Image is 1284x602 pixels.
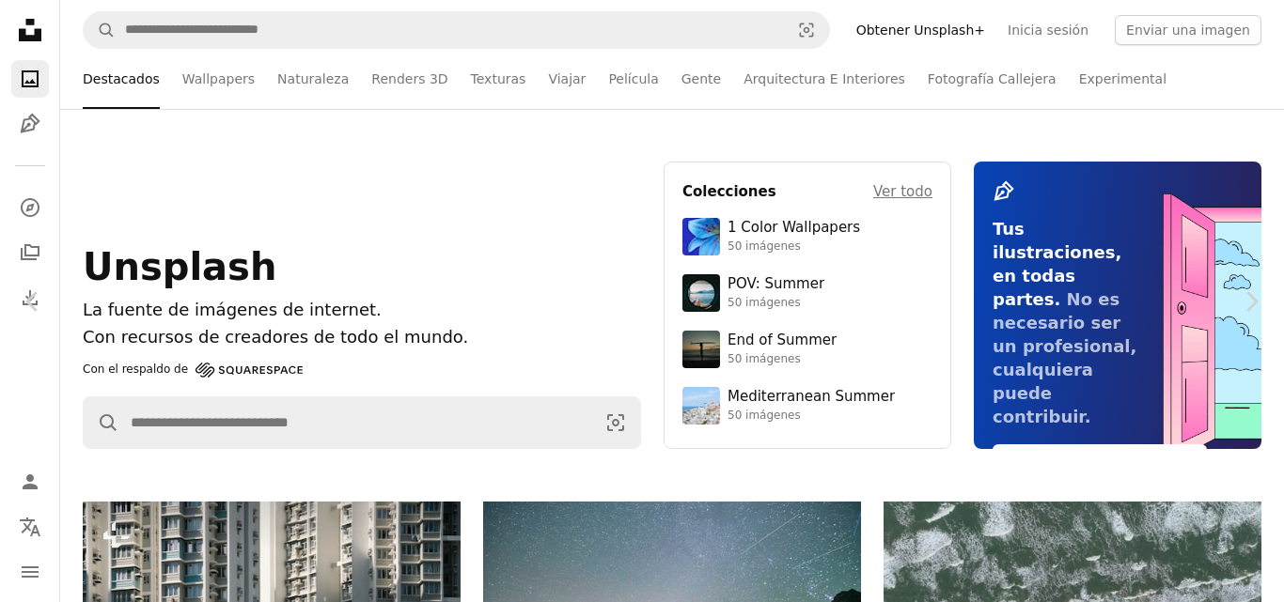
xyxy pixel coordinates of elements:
span: No es necesario ser un profesional, cualquiera puede contribuir. [993,289,1136,426]
span: Tus ilustraciones, en todas partes. [993,219,1121,309]
a: Siguiente [1218,211,1284,392]
div: POV: Summer [728,275,824,294]
a: Ver todo [873,180,932,203]
form: Encuentra imágenes en todo el sitio [83,11,830,49]
a: Viajar [548,49,586,109]
a: Arquitectura E Interiores [744,49,905,109]
button: Búsqueda visual [784,12,829,48]
img: premium_photo-1688410049290-d7394cc7d5df [682,387,720,424]
button: Sube tu primera imagen SVG [993,444,1207,474]
img: premium_photo-1688045582333-c8b6961773e0 [682,218,720,255]
div: 50 imágenes [728,296,824,311]
button: Búsqueda visual [591,397,640,448]
div: End of Summer [728,332,837,350]
a: Iniciar sesión / Registrarse [11,463,49,501]
a: Obtener Unsplash+ [845,15,996,45]
button: Menú [11,553,49,591]
a: Texturas [471,49,526,109]
a: Película [608,49,658,109]
a: Naturaleza [277,49,349,109]
a: Explorar [11,189,49,226]
a: POV: Summer50 imágenes [682,274,932,312]
form: Encuentra imágenes en todo el sitio [83,396,641,449]
a: Gente [681,49,721,109]
div: 50 imágenes [728,239,860,255]
span: Unsplash [83,245,276,288]
div: 50 imágenes [728,352,837,367]
a: Wallpapers [182,49,255,109]
a: Fotografía Callejera [928,49,1057,109]
a: Ilustraciones [11,105,49,143]
a: 1 Color Wallpapers50 imágenes [682,218,932,255]
div: 1 Color Wallpapers [728,219,860,238]
a: Con el respaldo de [83,359,303,381]
div: 50 imágenes [728,409,895,424]
p: Con recursos de creadores de todo el mundo. [83,324,641,351]
a: Mediterranean Summer50 imágenes [682,387,932,424]
button: Buscar en Unsplash [84,397,119,448]
a: End of Summer50 imágenes [682,331,932,368]
button: Idioma [11,508,49,546]
a: Experimental [1079,49,1167,109]
h1: La fuente de imágenes de internet. [83,297,641,324]
h4: Colecciones [682,180,776,203]
img: premium_photo-1754398386796-ea3dec2a6302 [682,331,720,368]
a: Fotos [11,60,49,98]
img: premium_photo-1753820185677-ab78a372b033 [682,274,720,312]
button: Buscar en Unsplash [84,12,116,48]
a: Renders 3D [371,49,447,109]
div: Mediterranean Summer [728,388,895,407]
button: Enviar una imagen [1115,15,1261,45]
a: Inicia sesión [996,15,1100,45]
